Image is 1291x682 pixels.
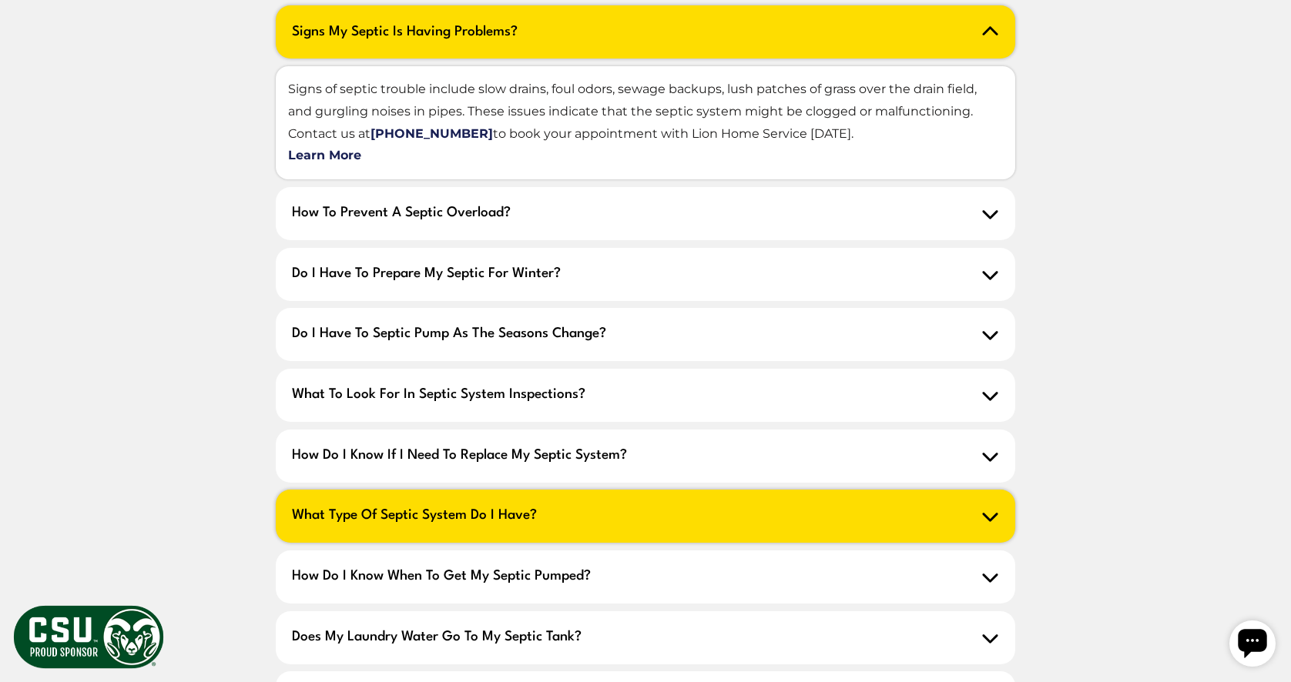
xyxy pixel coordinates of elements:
a: [PHONE_NUMBER] [371,126,493,141]
h2: What type of septic system do I have? [276,490,1015,543]
p: Signs of septic trouble include slow drains, foul odors, sewage backups, lush patches of grass ov... [276,66,1015,179]
a: Learn More [288,148,361,162]
h2: How do I know when to get my septic pumped? [276,550,1015,603]
div: Open chat widget [6,6,52,52]
h2: Does my laundry water go to my septic tank? [276,611,1015,664]
h2: How to prevent a septic overload? [276,187,1015,240]
h2: How do I know if I need to replace my septic system? [276,430,1015,483]
h2: Do I have to septic pump as the seasons change? [276,308,1015,361]
h2: What to look for in Septic system inspections? [276,369,1015,422]
h2: Do I have to prepare my septic for winter? [276,248,1015,301]
img: CSU Sponsor Badge [12,603,166,670]
h2: Signs my septic is having problems? [276,5,1015,59]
